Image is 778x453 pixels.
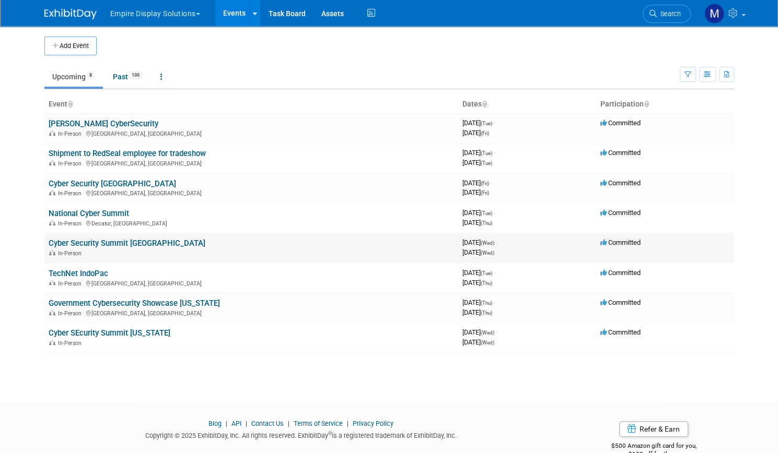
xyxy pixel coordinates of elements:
span: | [223,420,230,427]
a: Shipment to RedSeal employee for tradeshow [49,149,206,158]
img: In-Person Event [49,340,55,345]
span: | [344,420,351,427]
span: [DATE] [462,119,495,127]
span: (Thu) [481,220,492,226]
span: [DATE] [462,219,492,227]
a: Cyber SEcurity Summit [US_STATE] [49,328,170,338]
span: [DATE] [462,239,497,246]
span: (Wed) [481,240,494,246]
span: (Fri) [481,181,489,186]
span: | [285,420,292,427]
div: Copyright © 2025 ExhibitDay, Inc. All rights reserved. ExhibitDay is a registered trademark of Ex... [44,428,558,440]
div: Decatur, [GEOGRAPHIC_DATA] [49,219,454,227]
span: - [494,269,495,277]
th: Event [44,96,458,113]
a: Past199 [105,67,150,87]
a: Sort by Event Name [67,100,73,108]
span: Committed [600,209,641,217]
img: In-Person Event [49,130,55,136]
div: [GEOGRAPHIC_DATA], [GEOGRAPHIC_DATA] [49,279,454,287]
span: (Tue) [481,121,492,126]
span: 199 [129,71,143,79]
a: API [231,420,241,427]
span: [DATE] [462,248,494,256]
span: - [494,209,495,217]
span: In-Person [58,250,85,257]
span: In-Person [58,340,85,347]
span: (Tue) [481,160,492,166]
span: (Thu) [481,280,492,286]
span: (Tue) [481,270,492,276]
span: Committed [600,269,641,277]
span: [DATE] [462,328,497,336]
span: [DATE] [462,179,492,187]
span: In-Person [58,190,85,197]
th: Participation [596,96,734,113]
div: [GEOGRAPHIC_DATA], [GEOGRAPHIC_DATA] [49,159,454,167]
span: Committed [600,299,641,306]
span: In-Person [58,130,85,137]
span: [DATE] [462,149,495,157]
a: TechNet IndoPac [49,269,108,278]
span: Committed [600,328,641,336]
a: Search [643,5,691,23]
span: [DATE] [462,269,495,277]
img: In-Person Event [49,220,55,225]
img: Matt h [704,4,724,23]
span: (Wed) [481,250,494,256]
span: (Wed) [481,340,494,345]
span: In-Person [58,160,85,167]
span: [DATE] [462,129,489,137]
a: Cyber Security [GEOGRAPHIC_DATA] [49,179,176,188]
span: [DATE] [462,209,495,217]
span: - [496,239,497,246]
sup: ® [328,431,332,436]
a: Cyber Security Summit [GEOGRAPHIC_DATA] [49,239,205,248]
span: - [494,119,495,127]
a: Upcoming8 [44,67,103,87]
span: Committed [600,119,641,127]
a: Blog [208,420,222,427]
span: | [243,420,250,427]
span: (Fri) [481,190,489,196]
a: National Cyber Summit [49,209,129,218]
span: [DATE] [462,308,492,316]
span: (Wed) [481,330,494,336]
div: [GEOGRAPHIC_DATA], [GEOGRAPHIC_DATA] [49,129,454,137]
span: (Tue) [481,210,492,216]
span: - [496,328,497,336]
a: Sort by Start Date [482,100,487,108]
span: (Fri) [481,130,489,136]
span: [DATE] [462,279,492,287]
img: In-Person Event [49,160,55,165]
span: Committed [600,179,641,187]
a: [PERSON_NAME] CyberSecurity [49,119,158,128]
div: [GEOGRAPHIC_DATA], [GEOGRAPHIC_DATA] [49,188,454,197]
span: (Thu) [481,310,492,316]
a: Terms of Service [294,420,343,427]
a: Government Cybersecurity Showcase [US_STATE] [49,299,220,308]
span: In-Person [58,280,85,287]
a: Sort by Participation Type [644,100,649,108]
img: In-Person Event [49,190,55,195]
span: - [494,299,495,306]
span: - [491,179,492,187]
span: [DATE] [462,159,492,166]
span: (Thu) [481,300,492,306]
div: [GEOGRAPHIC_DATA], [GEOGRAPHIC_DATA] [49,308,454,317]
span: (Tue) [481,150,492,156]
span: [DATE] [462,299,495,306]
a: Privacy Policy [353,420,393,427]
span: Committed [600,239,641,246]
span: [DATE] [462,188,489,196]
img: ExhibitDay [44,9,97,19]
button: Add Event [44,37,97,55]
a: Contact Us [251,420,284,427]
span: Search [657,10,681,18]
span: In-Person [58,310,85,317]
span: In-Person [58,220,85,227]
span: 8 [86,71,95,79]
img: In-Person Event [49,280,55,285]
img: In-Person Event [49,250,55,255]
span: [DATE] [462,338,494,346]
